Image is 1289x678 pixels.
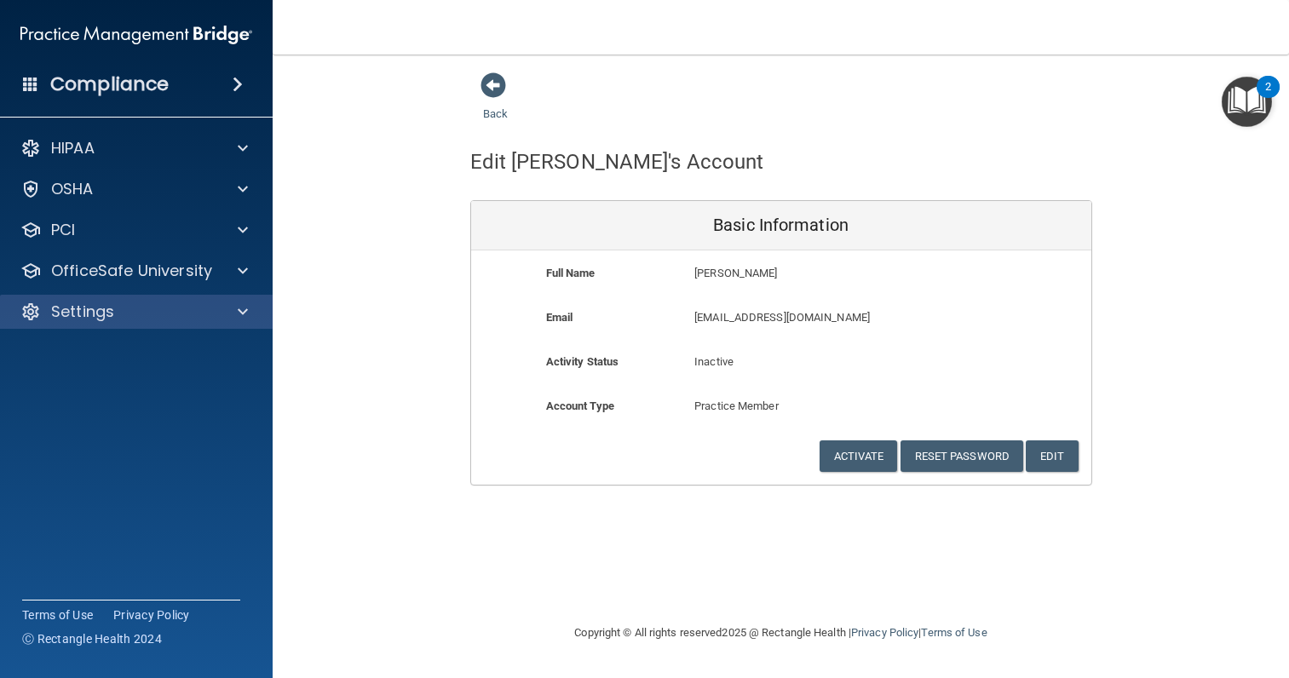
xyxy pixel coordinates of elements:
[470,151,764,173] h4: Edit [PERSON_NAME]'s Account
[546,311,573,324] b: Email
[51,179,94,199] p: OSHA
[694,352,867,372] p: Inactive
[546,399,614,412] b: Account Type
[694,396,867,417] p: Practice Member
[22,630,162,647] span: Ⓒ Rectangle Health 2024
[546,267,596,279] b: Full Name
[20,302,248,322] a: Settings
[51,138,95,158] p: HIPAA
[20,18,252,52] img: PMB logo
[546,355,619,368] b: Activity Status
[471,201,1091,250] div: Basic Information
[1026,440,1078,472] button: Edit
[1265,87,1271,109] div: 2
[820,440,898,472] button: Activate
[483,87,508,120] a: Back
[1222,77,1272,127] button: Open Resource Center, 2 new notifications
[851,626,918,639] a: Privacy Policy
[50,72,169,96] h4: Compliance
[113,606,190,623] a: Privacy Policy
[20,179,248,199] a: OSHA
[51,220,75,240] p: PCI
[901,440,1023,472] button: Reset Password
[51,261,212,281] p: OfficeSafe University
[51,302,114,322] p: Settings
[20,261,248,281] a: OfficeSafe University
[20,138,248,158] a: HIPAA
[22,606,93,623] a: Terms of Use
[694,263,966,284] p: [PERSON_NAME]
[20,220,248,240] a: PCI
[921,626,987,639] a: Terms of Use
[470,606,1092,660] div: Copyright © All rights reserved 2025 @ Rectangle Health | |
[694,307,966,328] p: [EMAIL_ADDRESS][DOMAIN_NAME]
